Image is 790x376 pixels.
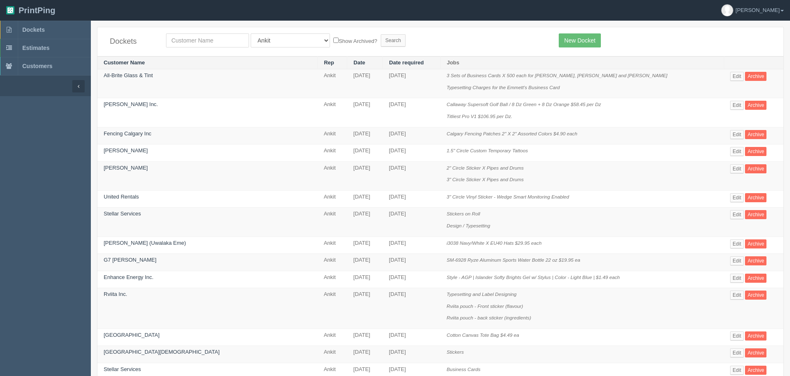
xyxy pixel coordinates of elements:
td: Ankit [318,271,347,288]
td: [DATE] [347,254,383,271]
a: Archive [745,101,766,110]
a: [GEOGRAPHIC_DATA][DEMOGRAPHIC_DATA] [104,349,220,355]
a: Stellar Services [104,210,141,217]
td: [DATE] [383,161,441,190]
a: Edit [730,130,744,139]
a: United Rentals [104,194,139,200]
td: [DATE] [383,329,441,346]
td: [DATE] [383,254,441,271]
a: All-Brite Glass & Tint [104,72,153,78]
td: Ankit [318,144,347,162]
a: G7 [PERSON_NAME] [104,257,157,263]
td: [DATE] [347,346,383,363]
i: Stickers [446,349,464,355]
a: Edit [730,72,744,81]
a: Edit [730,164,744,173]
a: Archive [745,130,766,139]
td: Ankit [318,127,347,144]
a: Archive [745,274,766,283]
td: Ankit [318,288,347,329]
td: [DATE] [347,127,383,144]
td: [DATE] [347,190,383,208]
i: Typesetting Charges for the Emmett's Business Card [446,85,560,90]
input: Search [381,34,406,47]
a: Archive [745,291,766,300]
td: [DATE] [347,69,383,98]
i: 1.5" Circle Custom Temporary Tattoos [446,148,528,153]
i: 3" Circle Vinyl Sticker - Wedge Smart Monitoring Enabled [446,194,569,199]
i: Stickers on Roll [446,211,480,216]
input: Customer Name [166,33,249,47]
a: New Docket [559,33,600,47]
a: [PERSON_NAME] [104,165,148,171]
td: Ankit [318,208,347,236]
span: Estimates [22,45,50,51]
i: Callaway Supersoft Golf Ball / 8 Dz Green + 8 Dz Orange $58.45 per Dz [446,102,601,107]
i: Rviita pouch - back sticker (ingredients) [446,315,531,320]
a: Stellar Services [104,366,141,372]
i: i3038 Navy/White X EU40 Hats $29.95 each [446,240,541,246]
a: Archive [745,366,766,375]
a: Edit [730,210,744,219]
a: Archive [745,72,766,81]
td: [DATE] [347,208,383,236]
i: Style - AGP | Islander Softy Brights Gel w/ Stylus | Color - Light Blue | $1.49 each [446,274,619,280]
td: Ankit [318,98,347,127]
td: Ankit [318,254,347,271]
td: [DATE] [347,144,383,162]
a: Archive [745,239,766,248]
td: Ankit [318,190,347,208]
i: SM-6928 Ryze Aluminum Sports Water Bottle 22 oz $19.95 ea [446,257,580,262]
td: [DATE] [347,329,383,346]
a: Enhance Energy Inc. [104,274,154,280]
label: Show Archived? [333,36,377,45]
a: [PERSON_NAME] Inc. [104,101,158,107]
td: [DATE] [383,69,441,98]
h4: Dockets [110,38,154,46]
td: [DATE] [383,127,441,144]
a: Edit [730,101,744,110]
td: [DATE] [383,236,441,254]
a: Rviita Inc. [104,291,127,297]
td: [DATE] [383,288,441,329]
i: Business Cards [446,367,480,372]
i: 2" Circle Sticker X Pipes and Drums [446,165,524,170]
td: [DATE] [347,288,383,329]
td: Ankit [318,161,347,190]
th: Jobs [440,56,724,69]
a: Archive [745,147,766,156]
img: avatar_default-7531ab5dedf162e01f1e0bb0964e6a185e93c5c22dfe317fb01d7f8cd2b1632c.jpg [721,5,733,16]
i: Design / Typesetting [446,223,490,228]
a: [PERSON_NAME] (Uwalaka Eme) [104,240,186,246]
a: Archive [745,210,766,219]
a: Customer Name [104,59,145,66]
a: Edit [730,193,744,202]
a: Archive [745,193,766,202]
a: Rep [324,59,334,66]
a: Archive [745,348,766,357]
a: Edit [730,291,744,300]
img: logo-3e63b451c926e2ac314895c53de4908e5d424f24456219fb08d385ab2e579770.png [6,6,14,14]
i: 3" Circle Sticker X Pipes and Drums [446,177,524,182]
a: Archive [745,256,766,265]
a: Date [353,59,365,66]
i: Calgary Fencing Patches 2" X 2" Assorted Colors $4.90 each [446,131,577,136]
td: [DATE] [383,144,441,162]
a: Date required [389,59,424,66]
td: [DATE] [383,346,441,363]
a: [PERSON_NAME] [104,147,148,154]
a: Edit [730,366,744,375]
a: Archive [745,164,766,173]
td: [DATE] [383,208,441,236]
span: Dockets [22,26,45,33]
td: [DATE] [347,98,383,127]
i: Rviita pouch - Front sticker (flavour) [446,303,523,309]
td: Ankit [318,236,347,254]
a: Edit [730,331,744,341]
a: [GEOGRAPHIC_DATA] [104,332,159,338]
td: [DATE] [347,236,383,254]
a: Archive [745,331,766,341]
td: [DATE] [383,98,441,127]
td: Ankit [318,329,347,346]
a: Edit [730,348,744,357]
